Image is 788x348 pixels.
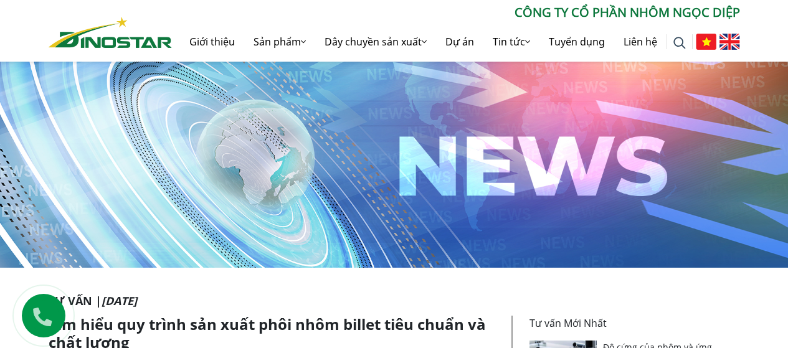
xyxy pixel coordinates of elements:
a: Tin tức [483,22,539,62]
p: Tư vấn | [49,293,740,309]
p: Tư vấn Mới Nhất [529,316,733,331]
a: Giới thiệu [180,22,244,62]
img: Tiếng Việt [696,34,716,50]
a: Dây chuyền sản xuất [315,22,436,62]
a: Liên hệ [614,22,667,62]
i: [DATE] [102,293,137,308]
img: Nhôm Dinostar [49,17,172,48]
a: Dự án [436,22,483,62]
p: CÔNG TY CỔ PHẦN NHÔM NGỌC DIỆP [172,3,740,22]
a: Sản phẩm [244,22,315,62]
a: Tuyển dụng [539,22,614,62]
img: English [719,34,740,50]
img: search [673,37,686,49]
